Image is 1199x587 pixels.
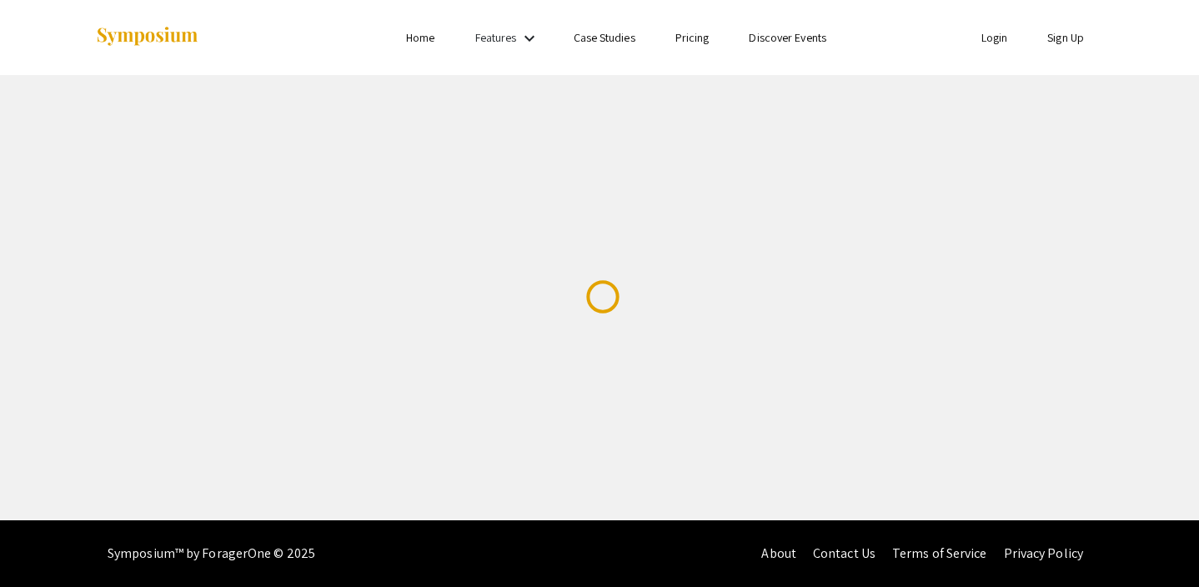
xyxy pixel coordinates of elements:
[406,30,434,45] a: Home
[981,30,1008,45] a: Login
[675,30,710,45] a: Pricing
[813,544,875,562] a: Contact Us
[749,30,826,45] a: Discover Events
[475,30,517,45] a: Features
[1004,544,1083,562] a: Privacy Policy
[1047,30,1084,45] a: Sign Up
[761,544,796,562] a: About
[892,544,987,562] a: Terms of Service
[95,26,199,48] img: Symposium by ForagerOne
[574,30,635,45] a: Case Studies
[519,28,539,48] mat-icon: Expand Features list
[108,520,315,587] div: Symposium™ by ForagerOne © 2025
